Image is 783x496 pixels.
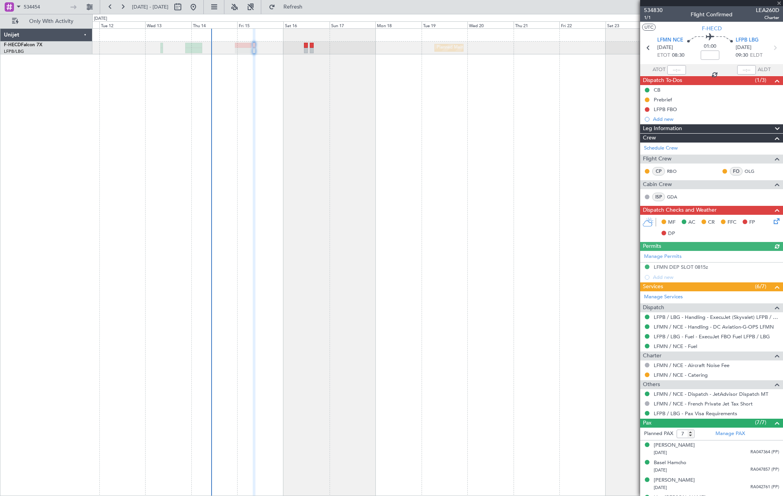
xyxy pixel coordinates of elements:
[715,430,745,438] a: Manage PAX
[657,52,670,59] span: ETOT
[643,303,664,312] span: Dispatch
[375,21,422,28] div: Mon 18
[422,21,468,28] div: Tue 19
[657,44,673,52] span: [DATE]
[4,43,21,47] span: F-HECD
[237,21,283,28] div: Fri 15
[654,314,779,320] a: LFPB / LBG - Handling - ExecuJet (Skyvalet) LFPB / LBG
[643,155,672,164] span: Flight Crew
[652,193,665,201] div: ISP
[191,21,238,28] div: Thu 14
[654,459,686,467] div: Basel Hamcho
[708,219,715,226] span: CR
[94,16,107,22] div: [DATE]
[654,467,667,473] span: [DATE]
[330,21,376,28] div: Sun 17
[755,76,766,84] span: (1/3)
[750,484,779,491] span: RA042761 (PP)
[668,230,675,238] span: DP
[654,324,774,330] a: LFMN / NCE - Handling - DC Aviation-G-OPS LFMN
[654,450,667,456] span: [DATE]
[559,21,606,28] div: Fri 22
[24,1,68,13] input: Trip Number
[653,116,779,122] div: Add new
[654,87,660,93] div: CB
[750,52,762,59] span: ELDT
[654,400,753,407] a: LFMN / NCE - French Private Jet Tax Short
[644,6,663,14] span: 534830
[736,44,752,52] span: [DATE]
[745,168,762,175] a: OLG
[644,14,663,21] span: 1/1
[9,15,84,28] button: Only With Activity
[654,343,697,350] a: LFMN / NCE - Fuel
[654,442,695,449] div: [PERSON_NAME]
[643,180,672,189] span: Cabin Crew
[756,6,779,14] span: LEA260D
[4,43,42,47] a: F-HECDFalcon 7X
[750,449,779,456] span: RA047364 (PP)
[736,37,759,44] span: LFPB LBG
[606,21,652,28] div: Sat 23
[467,21,514,28] div: Wed 20
[758,66,771,74] span: ALDT
[4,49,24,54] a: LFPB/LBG
[643,76,682,85] span: Dispatch To-Dos
[667,168,684,175] a: RBO
[145,21,191,28] div: Wed 13
[727,219,736,226] span: FFC
[749,219,755,226] span: FP
[514,21,560,28] div: Thu 21
[652,167,665,176] div: CP
[643,380,660,389] span: Others
[653,66,665,74] span: ATOT
[654,96,672,103] div: Prebrief
[265,1,312,13] button: Refresh
[657,37,683,44] span: LFMN NCE
[704,43,716,50] span: 01:00
[644,144,678,152] a: Schedule Crew
[654,333,770,340] a: LFPB / LBG - Fuel - ExecuJet FBO Fuel LFPB / LBG
[702,24,722,33] span: F-HECD
[643,352,661,360] span: Charter
[750,466,779,473] span: RA047857 (PP)
[99,21,146,28] div: Tue 12
[654,362,729,369] a: LFMN / NCE - Aircraft Noise Fee
[654,410,737,417] a: LFPB / LBG - Pax Visa Requirements
[688,219,695,226] span: AC
[736,52,748,59] span: 09:30
[20,19,82,24] span: Only With Activity
[283,21,330,28] div: Sat 16
[644,430,673,438] label: Planned PAX
[643,134,656,143] span: Crew
[654,485,667,491] span: [DATE]
[643,419,651,428] span: Pax
[277,4,309,10] span: Refresh
[643,206,717,215] span: Dispatch Checks and Weather
[437,42,559,54] div: Planned Maint [GEOGRAPHIC_DATA] ([GEOGRAPHIC_DATA])
[755,418,766,426] span: (7/7)
[654,391,768,397] a: LFMN / NCE - Dispatch - JetAdvisor Dispatch MT
[642,24,656,31] button: UTC
[654,372,708,378] a: LFMN / NCE - Catering
[672,52,684,59] span: 08:30
[644,293,683,301] a: Manage Services
[643,124,682,133] span: Leg Information
[730,167,743,176] div: FO
[691,10,733,19] div: Flight Confirmed
[643,282,663,291] span: Services
[756,14,779,21] span: Charter
[755,282,766,291] span: (6/7)
[654,106,677,113] div: LFPB FBO
[654,477,695,484] div: [PERSON_NAME]
[668,219,675,226] span: MF
[132,3,168,10] span: [DATE] - [DATE]
[667,193,684,200] a: GDA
